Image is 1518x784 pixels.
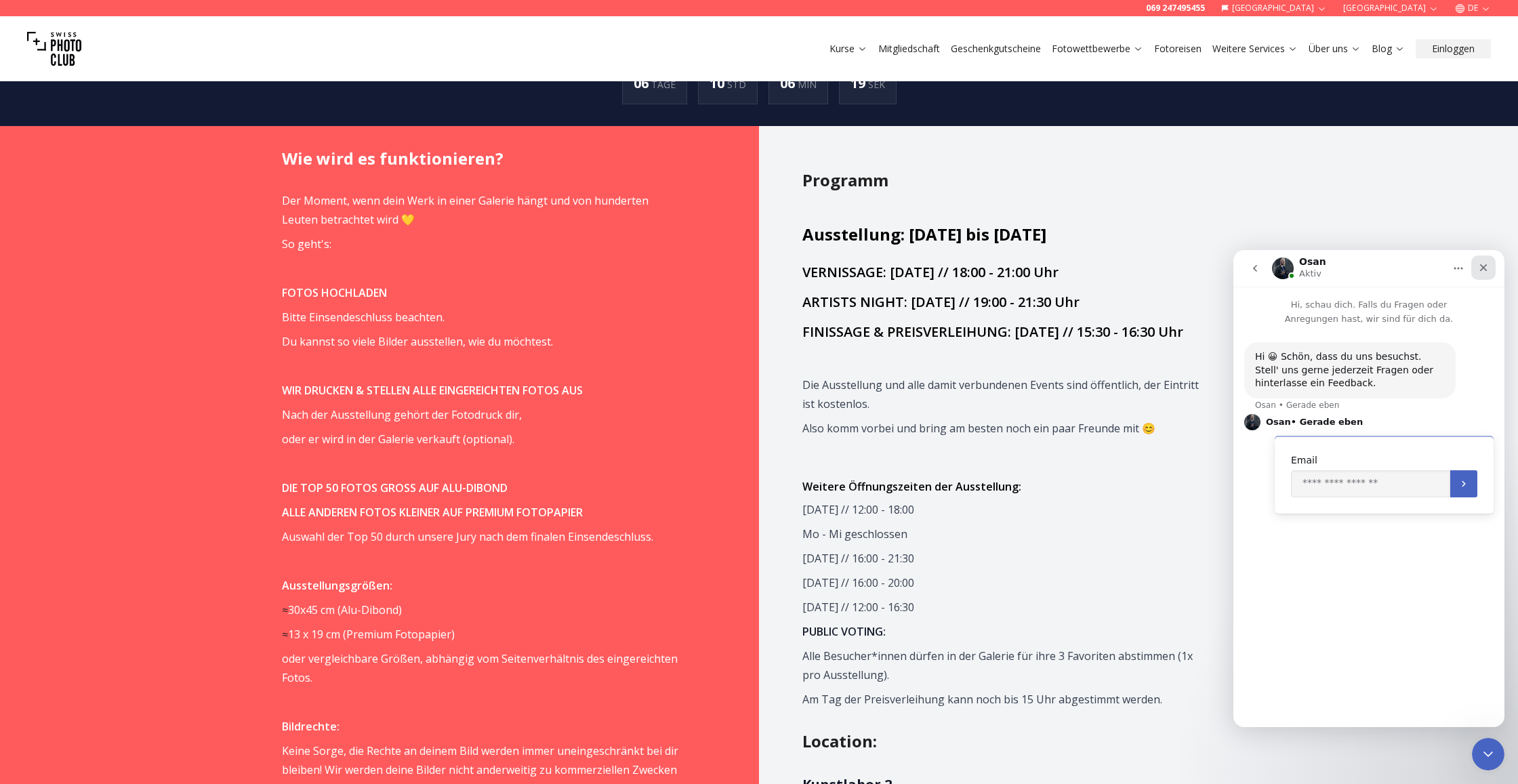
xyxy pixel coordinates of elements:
[282,285,387,300] strong: FOTOS HOCHLADEN
[1154,42,1202,56] a: Fotoreisen
[282,383,583,398] strong: WIR DRUCKEN & STELLEN ALLE EINGEREICHTEN FOTOS AUS
[1366,39,1410,58] button: Blog
[288,627,346,642] span: 13 x 19 cm (
[829,42,867,56] a: Kurse
[1416,39,1491,58] button: Einloggen
[878,42,940,56] a: Mitgliedschaft
[802,573,1199,592] p: [DATE] // 16:00 - 20:00
[780,74,798,92] span: 06
[282,407,522,422] span: Nach der Ausstellung gehört der Fotodruck dir,
[802,624,886,639] strong: PUBLIC VOTING:
[1233,250,1504,727] iframe: Intercom live chat
[1046,39,1149,58] button: Fotowettbewerbe
[802,323,1183,341] span: FINISSAGE & PREISVERLEIHUNG: [DATE] // 15:30 - 16:30 Uhr
[802,598,1199,617] p: [DATE] // 12:00 - 16:30
[824,39,873,58] button: Kurse
[282,578,392,593] strong: Ausstellungsgrößen:
[802,646,1199,684] p: Alle Besucher*innen dürfen in der Galerie für ihre 3 Favoriten abstimmen (1x pro Ausstellung).
[802,293,1080,311] span: ARTISTS NIGHT: [DATE] // 19:00 - 21:30 Uhr
[282,505,583,520] strong: ALLE ANDEREN FOTOS KLEINER AUF PREMIUM FOTOPAPIER
[282,627,288,642] span: ≈
[282,432,514,447] span: oder er wird in der Galerie verkauft (optional).
[1309,42,1361,56] a: Über uns
[282,480,508,495] strong: DIE TOP 50 FOTOS GROSS AUF ALU-DIBOND
[945,39,1046,58] button: Geschenkgutscheine
[1303,39,1366,58] button: Über uns
[1207,39,1303,58] button: Weitere Services
[1212,42,1298,56] a: Weitere Services
[1472,738,1504,770] iframe: Intercom live chat
[634,74,651,92] span: 06
[282,310,445,325] span: Bitte Einsendeschluss beachten.
[282,334,553,349] span: Du kannst so viele Bilder ausstellen, wie du möchtest.
[282,148,716,169] h2: Wie wird es funktionieren?
[1052,42,1143,56] a: Fotowettbewerbe
[951,42,1041,56] a: Geschenkgutscheine
[802,169,1236,191] h2: Programm
[282,191,678,229] p: Der Moment, wenn dein Werk in einer Galerie hängt und von hunderten Leuten betrachtet wird 💛
[282,600,678,619] p: 30x45 cm (
[802,524,1199,543] p: Mo - Mi geschlossen
[1372,42,1405,56] a: Blog
[850,74,868,92] span: 19
[798,78,817,91] span: MIN
[282,234,678,253] p: So geht's:
[1146,3,1205,14] a: 069 247495455
[868,78,885,91] span: SEK
[802,730,1236,752] h2: Location :
[802,690,1199,709] p: Am Tag der Preisverleihung kann noch bis 15 Uhr abgestimmt werden.
[873,39,945,58] button: Mitgliedschaft
[282,602,288,617] span: ≈
[341,602,402,617] span: Alu-Dibond)
[802,263,1059,281] span: VERNISSAGE: [DATE] // 18:00 - 21:00 Uhr
[727,78,746,91] span: STD
[27,22,81,76] img: Swiss photo club
[282,529,653,544] span: Auswahl der Top 50 durch unsere Jury nach dem finalen Einsendeschluss.
[802,500,1199,519] p: [DATE] // 12:00 - 18:00
[802,223,1046,245] span: Ausstellung: [DATE] bis [DATE]
[802,421,1155,436] span: Also komm vorbei und bring am besten noch ein paar Freunde mit 😊
[802,479,1021,494] span: Weitere Öffnungszeiten der Ausstellung:
[282,719,340,734] strong: Bildrechte:
[710,74,727,92] span: 10
[802,549,1199,568] p: [DATE] // 16:00 - 21:30
[802,377,1199,411] span: Die Ausstellung und alle damit verbundenen Events sind öffentlich, der Eintritt ist kostenlos.
[282,625,678,644] p: Premium Fotopapier)
[1149,39,1207,58] button: Fotoreisen
[282,651,678,685] span: oder vergleichbare Größen, abhängig vom Seitenverhältnis des eingereichten Fotos.
[651,78,676,91] span: TAGE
